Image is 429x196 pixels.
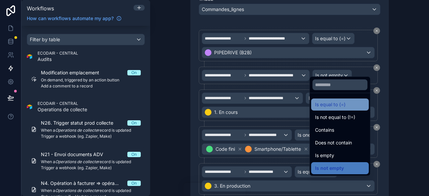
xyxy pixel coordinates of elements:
span: Is not equal to (!=) [315,113,355,121]
span: Contains [315,126,334,134]
span: Does not contain [315,139,352,147]
span: Is not empty [315,164,344,172]
span: Is empty [315,151,334,159]
span: Is equal to (=) [315,101,346,109]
